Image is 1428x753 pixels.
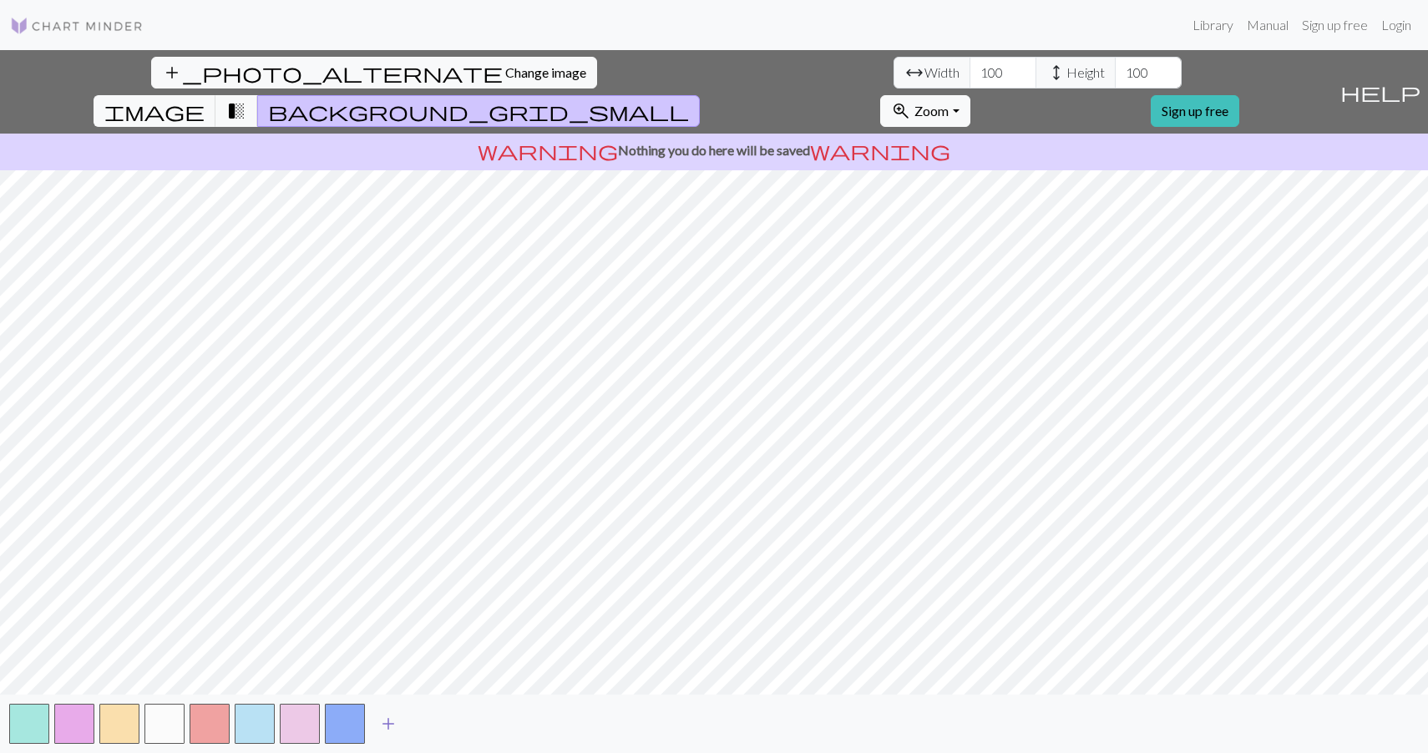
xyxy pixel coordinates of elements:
span: Height [1066,63,1105,83]
span: help [1340,80,1420,104]
button: Change image [151,57,597,88]
span: add_photo_alternate [162,61,503,84]
button: Zoom [880,95,970,127]
span: zoom_in [891,99,911,123]
span: Width [924,63,960,83]
a: Login [1375,8,1418,42]
span: add [378,712,398,735]
span: Change image [505,64,586,80]
a: Manual [1240,8,1295,42]
p: Nothing you do here will be saved [7,140,1421,160]
span: height [1046,61,1066,84]
span: warning [810,139,950,162]
span: image [104,99,205,123]
a: Sign up free [1295,8,1375,42]
span: background_grid_small [268,99,689,123]
button: Add color [367,708,409,740]
button: Help [1333,50,1428,134]
span: arrow_range [904,61,924,84]
span: transition_fade [226,99,246,123]
a: Library [1186,8,1240,42]
span: warning [478,139,618,162]
img: Logo [10,16,144,36]
a: Sign up free [1151,95,1239,127]
span: Zoom [914,103,949,119]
